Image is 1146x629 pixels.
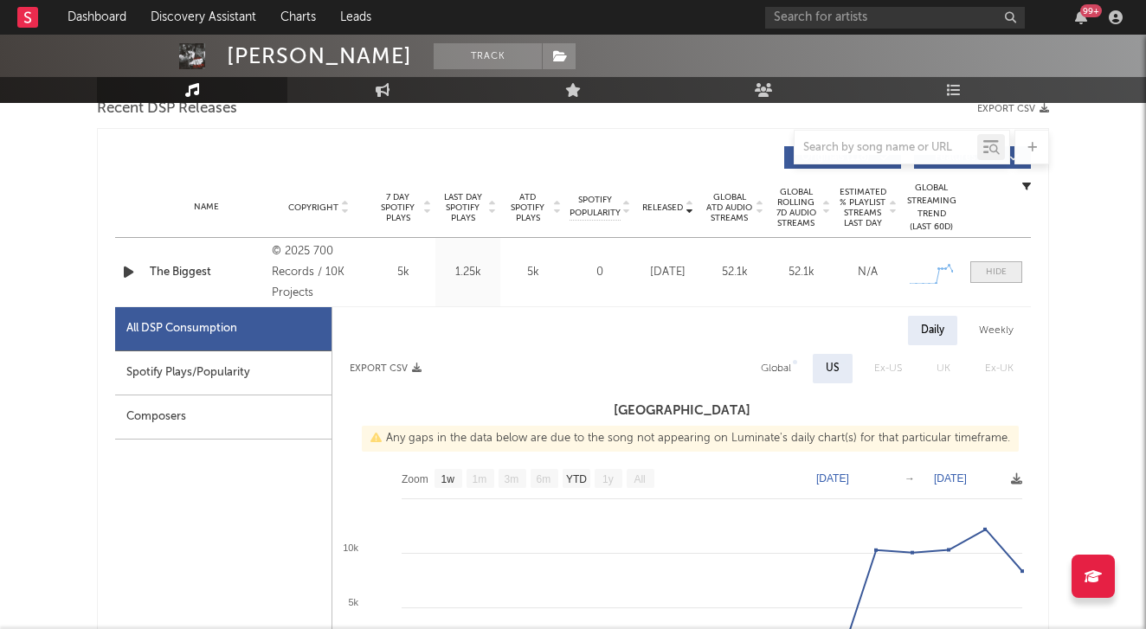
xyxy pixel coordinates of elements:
[826,358,840,379] div: US
[634,473,645,485] text: All
[905,182,957,234] div: Global Streaming Trend (Last 60D)
[402,473,428,485] text: Zoom
[705,264,763,281] div: 52.1k
[816,472,849,485] text: [DATE]
[505,264,561,281] div: 5k
[772,264,830,281] div: 52.1k
[350,363,422,374] button: Export CSV
[761,358,791,379] div: Global
[115,307,332,351] div: All DSP Consumption
[272,241,366,304] div: © 2025 700 Records / 10K Projects
[977,104,1049,114] button: Export CSV
[332,401,1031,421] h3: [GEOGRAPHIC_DATA]
[126,318,237,339] div: All DSP Consumption
[441,473,455,485] text: 1w
[839,264,897,281] div: N/A
[772,187,820,228] span: Global Rolling 7D Audio Streams
[505,192,550,223] span: ATD Spotify Plays
[434,43,542,69] button: Track
[343,542,358,553] text: 10k
[537,473,551,485] text: 6m
[375,192,421,223] span: 7 Day Spotify Plays
[288,202,338,213] span: Copyright
[642,202,683,213] span: Released
[570,194,621,220] span: Spotify Popularity
[150,264,263,281] a: The Biggest
[705,192,753,223] span: Global ATD Audio Streams
[97,99,237,119] span: Recent DSP Releases
[839,187,886,228] span: Estimated % Playlist Streams Last Day
[375,264,431,281] div: 5k
[473,473,487,485] text: 1m
[150,201,263,214] div: Name
[505,473,519,485] text: 3m
[440,264,496,281] div: 1.25k
[765,7,1025,29] input: Search for artists
[440,192,486,223] span: Last Day Spotify Plays
[908,316,957,345] div: Daily
[1075,10,1087,24] button: 99+
[362,426,1019,452] div: Any gaps in the data below are due to the song not appearing on Luminate's daily chart(s) for tha...
[348,597,358,607] text: 5k
[639,264,697,281] div: [DATE]
[602,473,614,485] text: 1y
[115,351,332,395] div: Spotify Plays/Popularity
[1080,4,1102,17] div: 99 +
[905,472,915,485] text: →
[966,316,1027,345] div: Weekly
[227,43,412,69] div: [PERSON_NAME]
[570,264,630,281] div: 0
[115,395,332,440] div: Composers
[934,472,967,485] text: [DATE]
[795,141,977,155] input: Search by song name or URL
[566,473,587,485] text: YTD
